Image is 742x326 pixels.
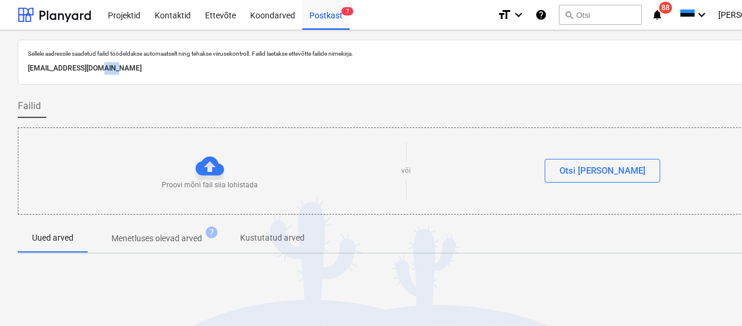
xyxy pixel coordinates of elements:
[695,8,709,22] i: keyboard_arrow_down
[564,10,574,20] span: search
[240,232,305,244] p: Kustutatud arved
[32,232,73,244] p: Uued arved
[162,180,258,190] p: Proovi mõni fail siia lohistada
[401,166,411,176] p: või
[535,8,547,22] i: Abikeskus
[497,8,511,22] i: format_size
[545,159,660,183] button: Otsi [PERSON_NAME]
[511,8,526,22] i: keyboard_arrow_down
[111,232,202,245] p: Menetluses olevad arved
[651,8,663,22] i: notifications
[18,99,41,113] span: Failid
[206,226,218,238] span: 7
[659,2,672,14] span: 88
[559,5,642,25] button: Otsi
[341,7,353,15] span: 7
[559,163,645,178] div: Otsi [PERSON_NAME]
